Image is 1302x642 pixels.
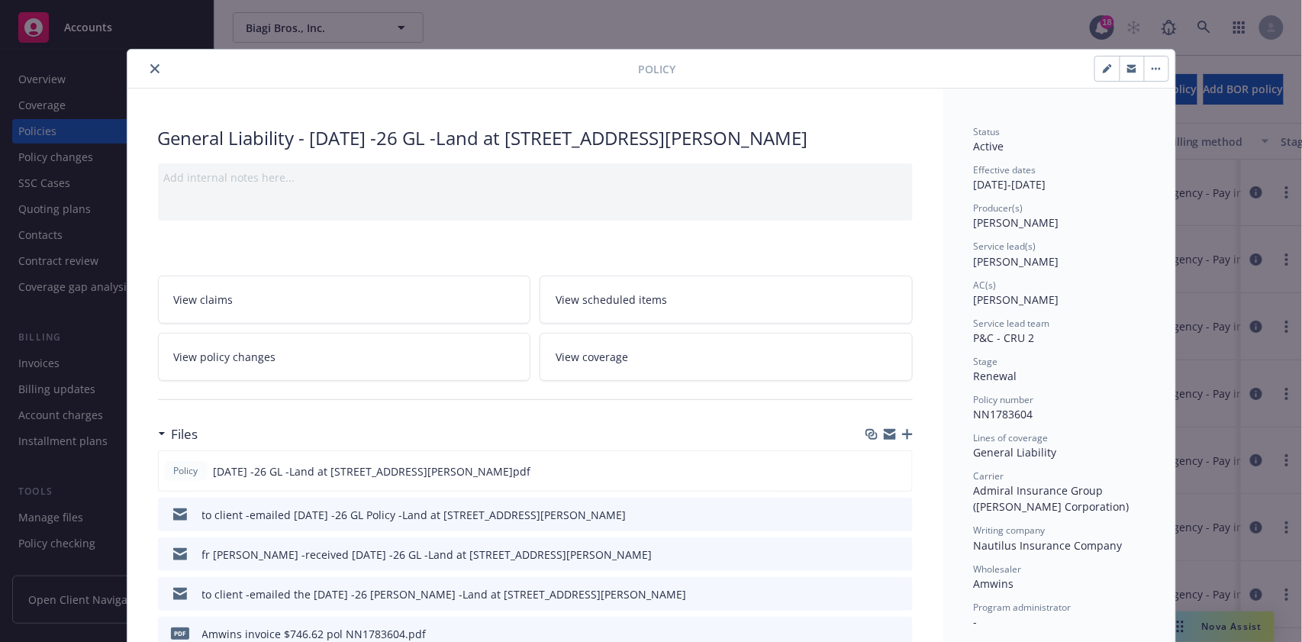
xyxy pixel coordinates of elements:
[974,524,1046,537] span: Writing company
[869,626,881,642] button: download file
[974,317,1050,330] span: Service lead team
[974,538,1123,553] span: Nautilus Insurance Company
[974,407,1033,421] span: NN1783604
[893,586,907,602] button: preview file
[974,393,1034,406] span: Policy number
[202,626,427,642] div: Amwins invoice $746.62 pol NN1783604.pdf
[974,601,1072,614] span: Program administrator
[158,125,913,151] div: General Liability - [DATE] -26 GL -Land at [STREET_ADDRESS][PERSON_NAME]
[974,615,978,629] span: -
[974,292,1059,307] span: [PERSON_NAME]
[893,507,907,523] button: preview file
[158,333,531,381] a: View policy changes
[158,276,531,324] a: View claims
[202,547,653,563] div: fr [PERSON_NAME] -received [DATE] -26 GL -Land at [STREET_ADDRESS][PERSON_NAME]
[974,576,1014,591] span: Amwins
[974,125,1001,138] span: Status
[171,464,201,478] span: Policy
[202,586,687,602] div: to client -emailed the [DATE] -26 [PERSON_NAME] -Land at [STREET_ADDRESS][PERSON_NAME]
[174,292,234,308] span: View claims
[974,215,1059,230] span: [PERSON_NAME]
[158,424,198,444] div: Files
[974,331,1035,345] span: P&C - CRU 2
[869,507,881,523] button: download file
[540,333,913,381] a: View coverage
[974,563,1022,576] span: Wholesaler
[556,349,628,365] span: View coverage
[869,586,881,602] button: download file
[171,627,189,639] span: pdf
[974,163,1145,192] div: [DATE] - [DATE]
[974,240,1036,253] span: Service lead(s)
[892,463,906,479] button: preview file
[146,60,164,78] button: close
[974,469,1004,482] span: Carrier
[639,61,676,77] span: Policy
[893,547,907,563] button: preview file
[974,202,1023,215] span: Producer(s)
[974,163,1036,176] span: Effective dates
[869,547,881,563] button: download file
[974,355,998,368] span: Stage
[974,139,1004,153] span: Active
[172,424,198,444] h3: Files
[868,463,880,479] button: download file
[164,169,907,186] div: Add internal notes here...
[556,292,667,308] span: View scheduled items
[174,349,276,365] span: View policy changes
[540,276,913,324] a: View scheduled items
[893,626,907,642] button: preview file
[214,463,531,479] span: [DATE] -26 GL -Land at [STREET_ADDRESS][PERSON_NAME]pdf
[974,254,1059,269] span: [PERSON_NAME]
[974,369,1017,383] span: Renewal
[974,483,1130,514] span: Admiral Insurance Group ([PERSON_NAME] Corporation)
[202,507,627,523] div: to client -emailed [DATE] -26 GL Policy -Land at [STREET_ADDRESS][PERSON_NAME]
[974,431,1049,444] span: Lines of coverage
[974,444,1145,460] div: General Liability
[974,279,997,292] span: AC(s)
